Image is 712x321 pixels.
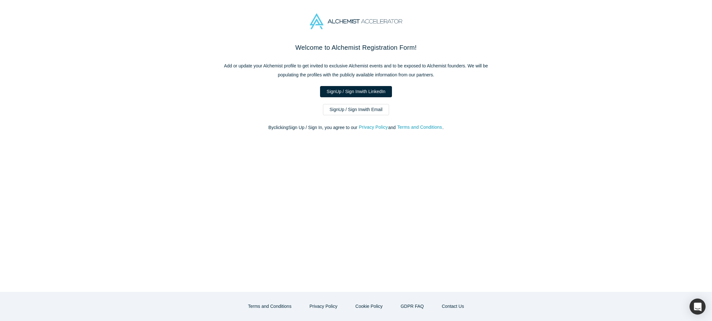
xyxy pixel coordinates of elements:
button: Privacy Policy [359,124,388,131]
p: Add or update your Alchemist profile to get invited to exclusive Alchemist events and to be expos... [221,61,491,79]
button: Privacy Policy [303,301,344,312]
a: SignUp / Sign Inwith Email [323,104,389,115]
h2: Welcome to Alchemist Registration Form! [221,43,491,52]
img: Alchemist Accelerator Logo [310,13,402,29]
a: SignUp / Sign Inwith LinkedIn [320,86,392,97]
a: GDPR FAQ [394,301,430,312]
p: By clicking Sign Up / Sign In , you agree to our and . [221,124,491,131]
button: Cookie Policy [349,301,389,312]
button: Terms and Conditions [397,124,442,131]
button: Terms and Conditions [241,301,298,312]
button: Contact Us [435,301,471,312]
